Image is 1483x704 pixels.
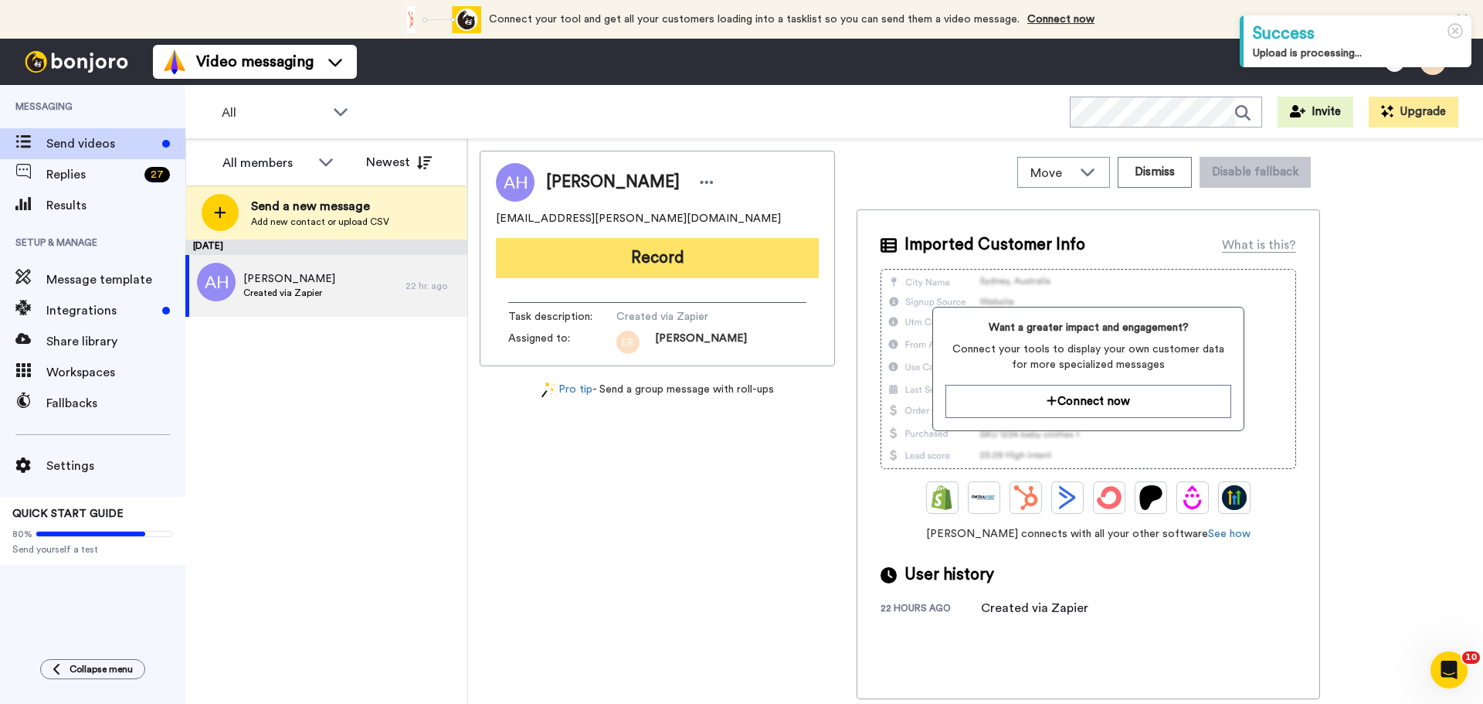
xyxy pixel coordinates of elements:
[1013,485,1038,510] img: Hubspot
[1027,14,1094,25] a: Connect now
[1253,46,1462,61] div: Upload is processing...
[46,394,185,413] span: Fallbacks
[945,385,1230,418] button: Connect now
[616,331,640,354] img: er.png
[40,659,145,679] button: Collapse menu
[541,382,592,398] a: Pro tip
[243,271,335,287] span: [PERSON_NAME]
[46,301,156,320] span: Integrations
[546,171,680,194] span: [PERSON_NAME]
[12,508,124,519] span: QUICK START GUIDE
[1369,97,1458,128] button: Upgrade
[904,563,994,587] span: User history
[930,485,955,510] img: Shopify
[222,154,311,172] div: All members
[19,51,134,73] img: bj-logo-header-white.svg
[881,602,981,617] div: 22 hours ago
[1180,485,1205,510] img: Drip
[1208,529,1251,539] a: See how
[945,320,1230,335] span: Want a greater impact and engagement?
[1222,485,1247,510] img: GoHighLevel
[46,332,185,351] span: Share library
[945,342,1230,372] span: Connect your tools to display your own customer data for more specialized messages
[1030,164,1072,182] span: Move
[496,163,534,202] img: Image of Ashlynn Hamilton
[355,147,443,178] button: Newest
[1222,236,1296,254] div: What is this?
[489,14,1020,25] span: Connect your tool and get all your customers loading into a tasklist so you can send them a video...
[396,6,481,33] div: animation
[46,165,138,184] span: Replies
[243,287,335,299] span: Created via Zapier
[197,263,236,301] img: ah.png
[541,382,555,398] img: magic-wand.svg
[1097,485,1122,510] img: ConvertKit
[222,104,325,122] span: All
[616,309,763,325] span: Created via Zapier
[46,457,185,475] span: Settings
[251,216,389,228] span: Add new contact or upload CSV
[655,331,747,354] span: [PERSON_NAME]
[185,240,467,255] div: [DATE]
[196,51,314,73] span: Video messaging
[1139,485,1163,510] img: Patreon
[1200,157,1311,188] button: Disable fallback
[162,49,187,74] img: vm-color.svg
[46,270,185,289] span: Message template
[480,382,835,398] div: - Send a group message with roll-ups
[144,167,170,182] div: 27
[981,599,1088,617] div: Created via Zapier
[46,196,185,215] span: Results
[1278,97,1353,128] button: Invite
[406,280,460,292] div: 22 hr. ago
[46,134,156,153] span: Send videos
[1055,485,1080,510] img: ActiveCampaign
[251,197,389,216] span: Send a new message
[904,233,1085,257] span: Imported Customer Info
[1462,651,1480,664] span: 10
[881,526,1296,542] span: [PERSON_NAME] connects with all your other software
[1253,22,1462,46] div: Success
[12,528,32,540] span: 80%
[46,363,185,382] span: Workspaces
[1118,157,1192,188] button: Dismiss
[12,543,173,556] span: Send yourself a test
[1430,651,1468,689] iframe: Intercom live chat
[496,211,781,226] span: [EMAIL_ADDRESS][PERSON_NAME][DOMAIN_NAME]
[972,485,996,510] img: Ontraport
[70,663,133,675] span: Collapse menu
[496,238,819,278] button: Record
[508,331,616,354] span: Assigned to:
[508,309,616,325] span: Task description :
